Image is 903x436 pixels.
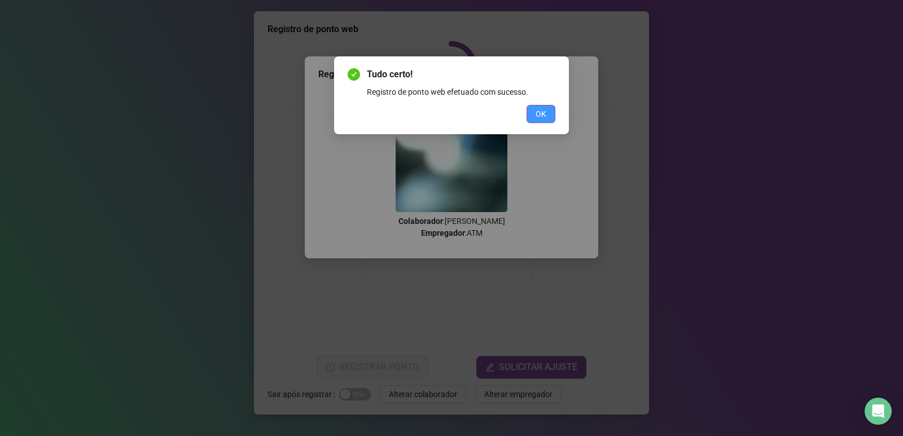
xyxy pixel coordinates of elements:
span: Tudo certo! [367,68,555,81]
span: check-circle [348,68,360,81]
span: OK [536,108,546,120]
div: Registro de ponto web efetuado com sucesso. [367,86,555,98]
button: OK [527,105,555,123]
div: Open Intercom Messenger [865,398,892,425]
